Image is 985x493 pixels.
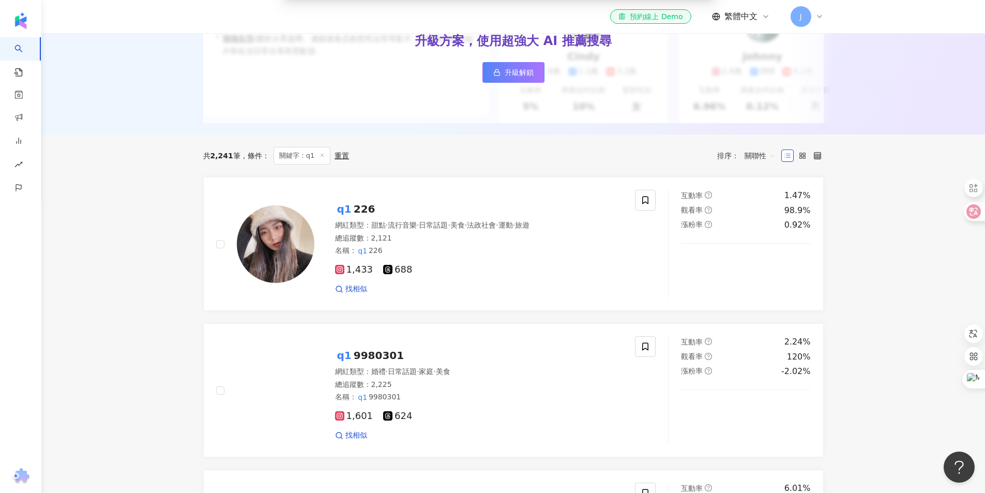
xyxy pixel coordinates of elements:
[781,366,811,377] div: -2.02%
[784,336,811,348] div: 2.24%
[496,221,498,229] span: ·
[354,203,375,215] span: 226
[274,147,331,165] span: 關鍵字：q1
[203,323,824,457] a: KOL Avatarq19980301網紅類型：婚禮·日常話題·家庭·美食總追蹤數：2,225名稱：q199803011,601624找相似互動率question-circle2.24%觀看率q...
[724,11,757,22] span: 繁體中文
[240,152,269,160] span: 條件 ：
[383,264,412,275] span: 688
[717,147,781,164] div: 排序：
[681,256,723,298] img: post-image
[335,233,623,244] div: 總追蹤數 ： 2,121
[745,147,776,164] span: 關聯性
[14,37,35,78] a: search
[371,367,386,376] span: 婚禮
[388,221,417,229] span: 流行音樂
[784,190,811,201] div: 1.47%
[417,367,419,376] span: ·
[681,191,703,200] span: 互動率
[357,245,369,257] mark: q1
[383,411,412,422] span: 624
[705,221,712,228] span: question-circle
[769,256,811,298] img: post-image
[12,12,29,29] img: logo icon
[705,367,712,375] span: question-circle
[335,245,383,257] span: 名稱 ：
[335,380,623,390] div: 總追蹤數 ： 2,225
[335,284,367,294] a: 找相似
[335,411,373,422] span: 1,601
[357,392,369,403] mark: q1
[369,246,383,255] span: 226
[386,367,388,376] span: ·
[237,352,314,429] img: KOL Avatar
[498,221,513,229] span: 運動
[784,219,811,231] div: 0.92%
[705,353,712,360] span: question-circle
[386,221,388,229] span: ·
[436,367,450,376] span: 美食
[335,347,354,364] mark: q1
[705,191,712,199] span: question-circle
[354,349,404,362] span: 9980301
[681,352,703,361] span: 觀看率
[799,11,801,22] span: J
[335,367,623,377] div: 網紅類型 ：
[465,221,467,229] span: ·
[681,402,723,444] img: post-image
[14,154,23,177] span: rise
[335,220,623,231] div: 網紅類型 ：
[448,221,450,229] span: ·
[417,221,419,229] span: ·
[725,256,767,298] img: post-image
[505,68,534,77] span: 升級解鎖
[237,205,314,283] img: KOL Avatar
[335,430,367,441] a: 找相似
[610,9,691,24] a: 預約線上 Demo
[681,206,703,214] span: 觀看率
[210,152,233,160] span: 2,241
[369,393,401,401] span: 9980301
[203,152,240,160] div: 共 筆
[681,367,703,375] span: 漲粉率
[681,220,703,229] span: 漲粉率
[335,392,401,403] span: 名稱 ：
[681,484,703,492] span: 互動率
[345,430,367,441] span: 找相似
[419,367,433,376] span: 家庭
[482,62,544,83] a: 升級解鎖
[705,484,712,491] span: question-circle
[345,284,367,294] span: 找相似
[681,338,703,346] span: 互動率
[450,221,465,229] span: 美食
[944,452,975,483] iframe: Help Scout Beacon - Open
[769,402,811,444] img: post-image
[513,221,515,229] span: ·
[618,11,683,22] div: 預約線上 Demo
[705,338,712,345] span: question-circle
[335,201,354,217] mark: q1
[433,367,435,376] span: ·
[784,205,811,216] div: 98.9%
[11,468,31,485] img: chrome extension
[787,351,811,363] div: 120%
[515,221,529,229] span: 旅遊
[335,152,349,160] div: 重置
[725,402,767,444] img: post-image
[388,367,417,376] span: 日常話題
[371,221,386,229] span: 甜點
[419,221,448,229] span: 日常話題
[203,177,824,311] a: KOL Avatarq1226網紅類型：甜點·流行音樂·日常話題·美食·法政社會·運動·旅遊總追蹤數：2,121名稱：q12261,433688找相似互動率question-circle1.47...
[705,206,712,214] span: question-circle
[335,264,373,275] span: 1,433
[415,33,611,50] div: 升級方案，使用超強大 AI 推薦搜尋
[467,221,496,229] span: 法政社會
